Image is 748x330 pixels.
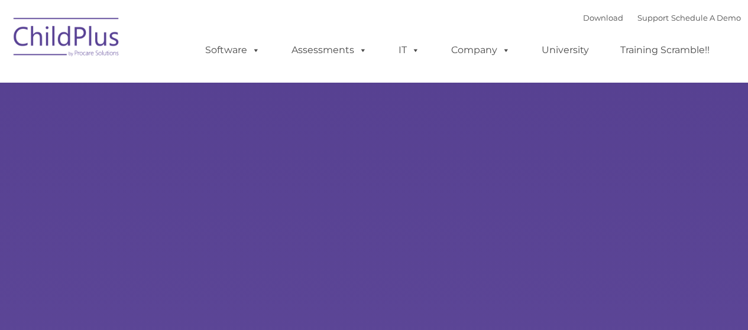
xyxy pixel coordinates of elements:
a: University [530,38,601,62]
a: Assessments [280,38,379,62]
font: | [583,13,741,22]
a: Company [439,38,522,62]
img: ChildPlus by Procare Solutions [8,9,126,68]
a: Download [583,13,623,22]
a: Software [193,38,272,62]
a: Schedule A Demo [671,13,741,22]
a: Support [637,13,669,22]
a: IT [387,38,432,62]
a: Training Scramble!! [608,38,721,62]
